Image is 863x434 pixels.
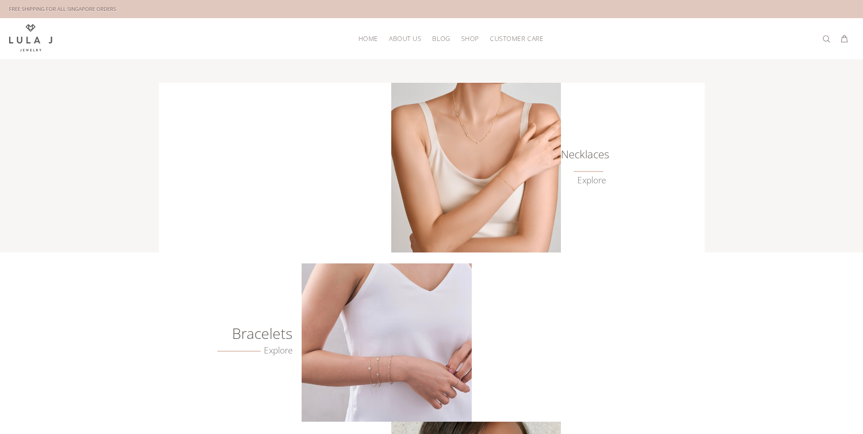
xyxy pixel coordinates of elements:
img: Lula J Gold Necklaces Collection [391,83,561,252]
a: Explore [217,345,293,356]
a: About Us [384,31,427,45]
a: Shop [456,31,484,45]
span: Customer Care [490,35,543,42]
a: HOME [353,31,384,45]
span: Shop [461,35,479,42]
h6: Bracelets [190,329,293,338]
a: Explore [577,175,606,186]
span: HOME [358,35,378,42]
h6: Necklaces [560,150,606,159]
img: Crafted Gold Bracelets from Lula J Jewelry [302,263,471,422]
a: Blog [427,31,455,45]
div: FREE SHIPPING FOR ALL SINGAPORE ORDERS [9,4,116,14]
a: Customer Care [484,31,543,45]
span: Blog [432,35,450,42]
span: About Us [389,35,421,42]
